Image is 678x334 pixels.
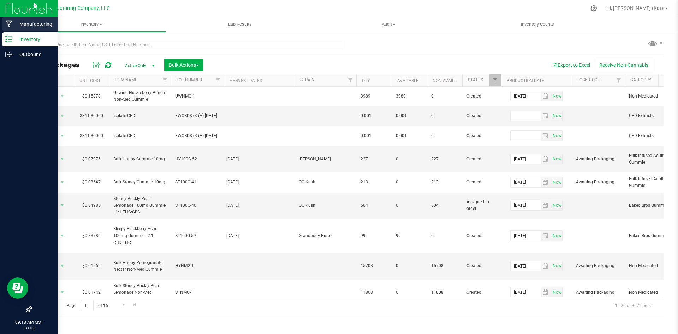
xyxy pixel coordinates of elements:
span: FWCBD873 (A) [DATE] [175,133,220,139]
span: select [541,91,551,101]
span: Set Current date [551,111,563,121]
button: Bulk Actions [164,59,203,71]
span: Set Current date [551,261,563,271]
span: Lab Results [219,21,261,28]
input: 1 [81,300,94,311]
span: 1 - 20 of 307 items [609,300,656,311]
span: UWNMG-1 [175,93,220,100]
span: Grandaddy Purple [299,233,352,239]
inline-svg: Inventory [5,36,12,43]
td: $311.80000 [74,106,109,126]
iframe: Resource center [7,277,28,299]
span: select [541,200,551,210]
span: 0 [431,93,458,100]
span: [PERSON_NAME] [299,156,352,163]
span: select [58,261,67,271]
button: Export to Excel [547,59,595,71]
span: Bulk Actions [169,62,199,68]
span: Hi, [PERSON_NAME] (Kat)! [606,5,665,11]
a: Available [397,78,418,83]
span: 227 [361,156,387,163]
span: select [541,231,551,241]
span: 15708 [431,263,458,269]
a: Go to the next page [118,300,129,310]
a: Filter [489,74,501,86]
span: ST100G-41 [175,179,220,186]
span: 0.001 [361,133,387,139]
span: Set Current date [551,91,563,101]
span: Created [466,133,497,139]
span: 0 [431,112,458,119]
span: Bulk Stoney Prickly Pear Lemonade Non-Med Gummie [113,282,167,303]
span: Bulk Happy Gummie 10mg- [113,156,167,163]
td: $0.01742 [74,280,109,306]
span: Bulk Happy Pomegranate Nectar Non-Med Gummie [113,259,167,273]
span: 11808 [361,289,387,296]
span: 15708 [361,263,387,269]
p: [DATE] [3,326,55,331]
span: select [551,261,562,271]
span: SL100G-59 [175,233,220,239]
a: Production Date [507,78,544,83]
inline-svg: Manufacturing [5,20,12,28]
div: Manage settings [589,5,598,12]
a: Strain [300,77,315,82]
span: STNMG-1 [175,289,220,296]
span: select [58,91,67,101]
span: Inventory Counts [511,21,564,28]
span: select [58,154,67,164]
span: 99 [396,233,423,239]
a: Category [630,77,651,82]
p: Manufacturing [12,20,55,28]
span: select [551,177,562,187]
span: 0.001 [396,133,423,139]
span: select [58,231,67,241]
td: $0.84985 [74,193,109,219]
span: Set Current date [551,131,563,141]
a: Filter [159,74,171,86]
span: Created [466,179,497,186]
span: Created [466,112,497,119]
span: 0 [396,263,423,269]
span: select [541,111,551,121]
p: Inventory [12,35,55,43]
span: 3989 [396,93,423,100]
a: Inventory Counts [463,17,612,32]
span: 11808 [431,289,458,296]
span: Awaiting Packaging [576,179,620,186]
span: select [551,111,562,121]
span: 0 [396,156,423,163]
span: Set Current date [551,287,563,298]
span: 504 [361,202,387,209]
td: $0.03647 [74,172,109,192]
p: Outbound [12,50,55,59]
span: Awaiting Packaging [576,289,620,296]
button: Receive Non-Cannabis [595,59,653,71]
a: Audit [314,17,463,32]
span: BB Manufacturing Company, LLC [34,5,110,11]
span: 0 [431,133,458,139]
span: 0 [396,289,423,296]
span: ST100G-40 [175,202,220,209]
a: Filter [345,74,356,86]
a: Lot Number [177,77,202,82]
span: Unwind Huckleberry Punch Non-Med Gummie [113,89,167,103]
span: HYNMG-1 [175,263,220,269]
span: Created [466,93,497,100]
input: Search Package ID, Item Name, SKU, Lot or Part Number... [31,40,342,50]
div: Value 1: 2024-11-19 [226,156,292,163]
span: 213 [361,179,387,186]
td: $0.83786 [74,219,109,253]
span: Created [466,289,497,296]
span: 0 [396,179,423,186]
div: Value 1: 2024-09-25 [226,233,292,239]
span: select [551,200,562,210]
span: select [551,231,562,241]
td: $0.07975 [74,146,109,173]
td: $0.15878 [74,87,109,106]
span: Assigned to order [466,199,497,212]
a: Non-Available [433,78,464,83]
span: Created [466,233,497,239]
span: Awaiting Packaging [576,156,620,163]
span: select [541,287,551,297]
